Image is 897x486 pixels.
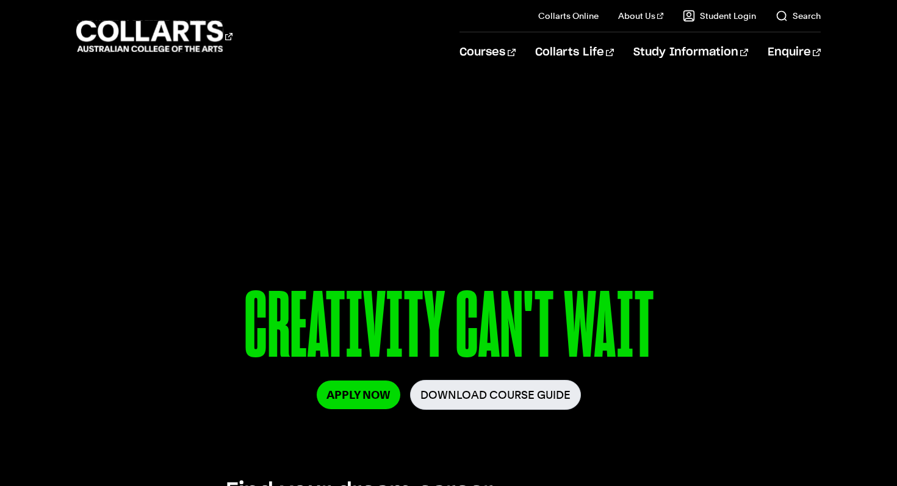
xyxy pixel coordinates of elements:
[410,380,581,410] a: Download Course Guide
[459,32,515,73] a: Courses
[633,32,748,73] a: Study Information
[317,381,400,409] a: Apply Now
[76,19,232,54] div: Go to homepage
[85,279,812,380] p: CREATIVITY CAN'T WAIT
[618,10,663,22] a: About Us
[538,10,599,22] a: Collarts Online
[768,32,821,73] a: Enquire
[683,10,756,22] a: Student Login
[776,10,821,22] a: Search
[535,32,614,73] a: Collarts Life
